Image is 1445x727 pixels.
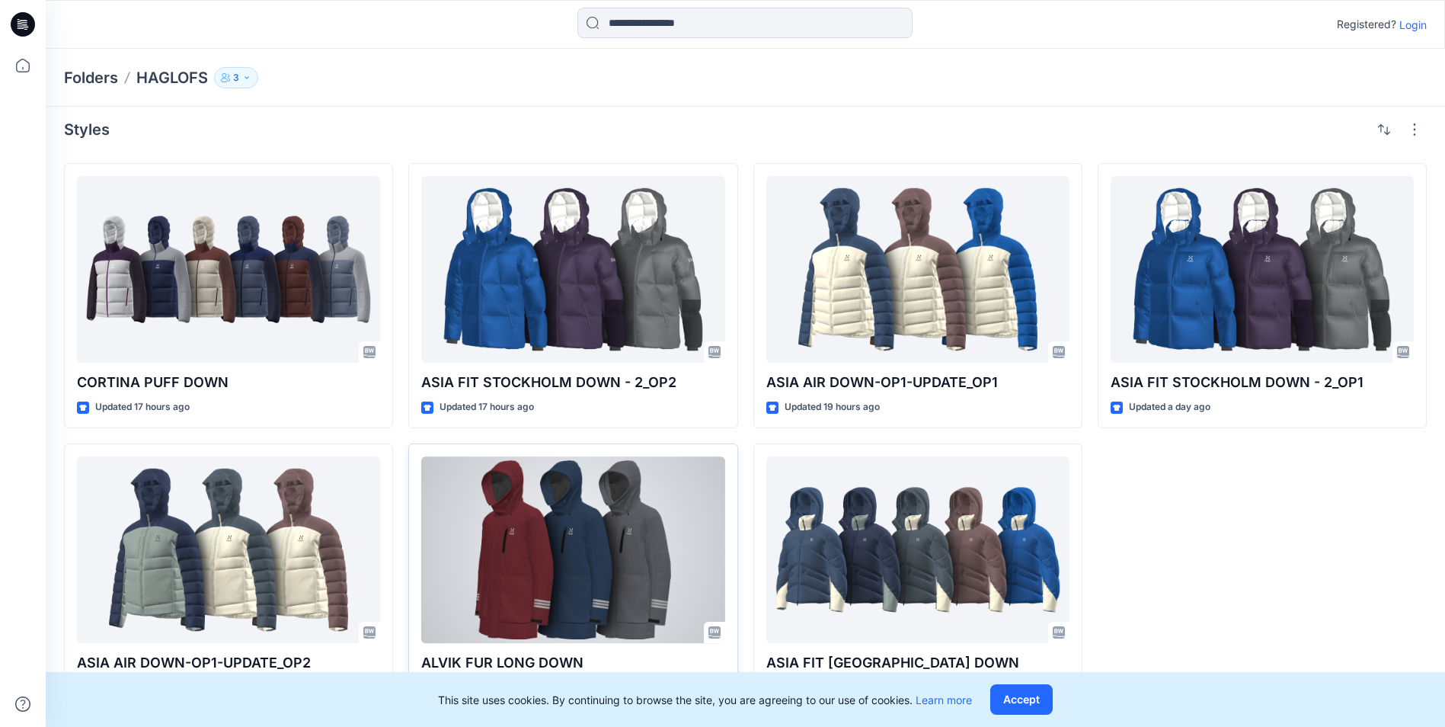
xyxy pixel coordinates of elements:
[77,652,380,674] p: ASIA AIR DOWN-OP1-UPDATE_OP2
[440,399,534,415] p: Updated 17 hours ago
[421,652,724,674] p: ALVIK FUR LONG DOWN
[1337,15,1396,34] p: Registered?
[214,67,258,88] button: 3
[1111,176,1414,363] a: ASIA FIT STOCKHOLM DOWN - 2​_OP1
[1111,372,1414,393] p: ASIA FIT STOCKHOLM DOWN - 2​_OP1
[766,652,1069,674] p: ASIA FIT [GEOGRAPHIC_DATA] DOWN
[421,372,724,393] p: ASIA FIT STOCKHOLM DOWN - 2​_OP2
[785,399,880,415] p: Updated 19 hours ago
[766,176,1069,363] a: ASIA AIR DOWN-OP1-UPDATE_OP1
[136,67,208,88] p: HAGLOFS
[421,456,724,643] a: ALVIK FUR LONG DOWN
[77,176,380,363] a: CORTINA PUFF DOWN
[1399,17,1427,33] p: Login
[77,456,380,643] a: ASIA AIR DOWN-OP1-UPDATE_OP2
[1129,399,1210,415] p: Updated a day ago
[766,372,1069,393] p: ASIA AIR DOWN-OP1-UPDATE_OP1
[77,372,380,393] p: CORTINA PUFF DOWN
[438,692,972,708] p: This site uses cookies. By continuing to browse the site, you are agreeing to our use of cookies.
[233,69,239,86] p: 3
[64,67,118,88] a: Folders
[95,399,190,415] p: Updated 17 hours ago
[916,693,972,706] a: Learn more
[990,684,1053,715] button: Accept
[766,456,1069,643] a: ASIA FIT STOCKHOLM DOWN
[421,176,724,363] a: ASIA FIT STOCKHOLM DOWN - 2​_OP2
[64,120,110,139] h4: Styles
